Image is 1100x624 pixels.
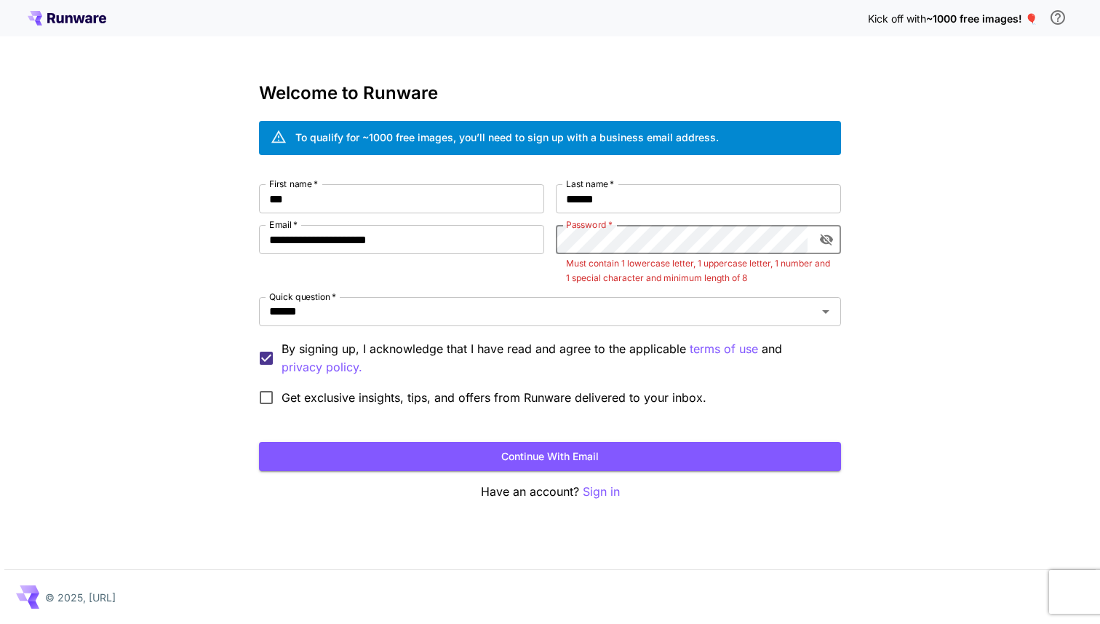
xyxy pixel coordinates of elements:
button: Sign in [583,483,620,501]
p: Must contain 1 lowercase letter, 1 uppercase letter, 1 number and 1 special character and minimum... [566,256,831,285]
label: Email [269,218,298,231]
p: privacy policy. [282,358,362,376]
span: Get exclusive insights, tips, and offers from Runware delivered to your inbox. [282,389,706,406]
p: By signing up, I acknowledge that I have read and agree to the applicable and [282,340,829,376]
button: toggle password visibility [813,226,840,253]
button: Open [816,301,836,322]
button: By signing up, I acknowledge that I have read and agree to the applicable and privacy policy. [690,340,758,358]
label: Password [566,218,613,231]
label: First name [269,178,318,190]
button: Continue with email [259,442,841,472]
span: ~1000 free images! 🎈 [926,12,1037,25]
div: To qualify for ~1000 free images, you’ll need to sign up with a business email address. [295,130,719,145]
button: In order to qualify for free credit, you need to sign up with a business email address and click ... [1043,3,1072,32]
span: Kick off with [868,12,926,25]
p: terms of use [690,340,758,358]
p: Have an account? [259,483,841,501]
h3: Welcome to Runware [259,83,841,103]
p: © 2025, [URL] [45,590,116,605]
button: By signing up, I acknowledge that I have read and agree to the applicable terms of use and [282,358,362,376]
label: Quick question [269,291,336,303]
label: Last name [566,178,614,190]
